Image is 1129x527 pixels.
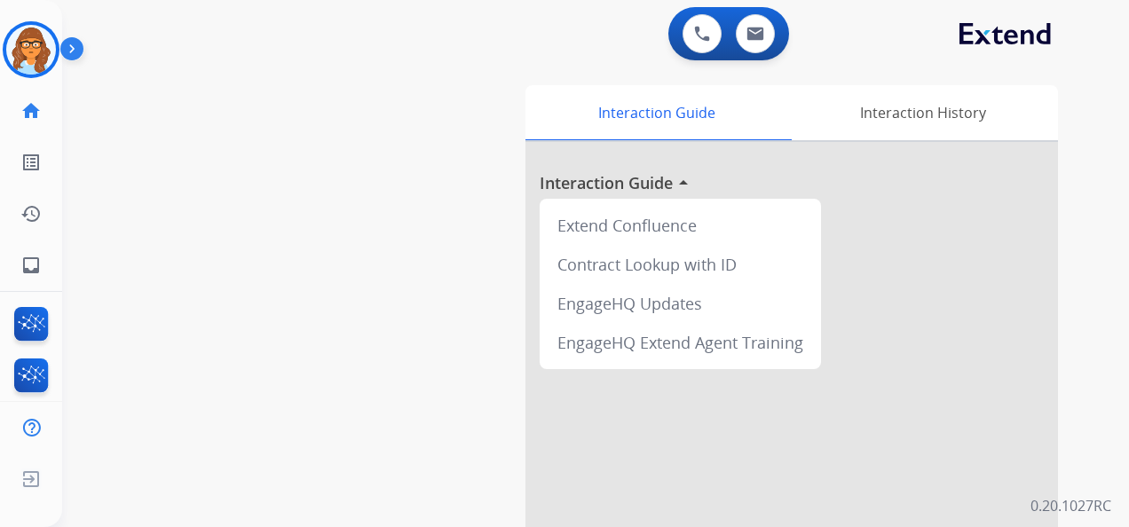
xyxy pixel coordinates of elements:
div: Interaction History [787,85,1058,140]
div: Contract Lookup with ID [547,245,814,284]
div: EngageHQ Updates [547,284,814,323]
div: Interaction Guide [525,85,787,140]
mat-icon: list_alt [20,152,42,173]
img: avatar [6,25,56,75]
mat-icon: history [20,203,42,224]
p: 0.20.1027RC [1030,495,1111,516]
mat-icon: home [20,100,42,122]
mat-icon: inbox [20,255,42,276]
div: EngageHQ Extend Agent Training [547,323,814,362]
div: Extend Confluence [547,206,814,245]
